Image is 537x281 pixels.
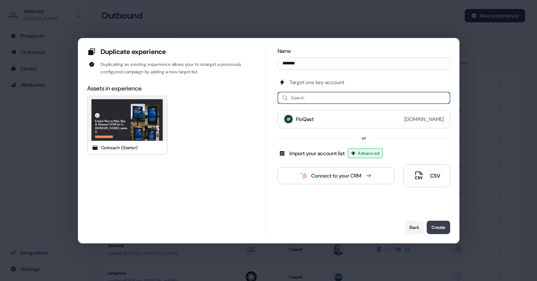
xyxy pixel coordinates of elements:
[404,115,444,123] div: [DOMAIN_NAME]
[405,221,424,234] button: Back
[290,150,345,157] div: Import your account list
[290,79,344,86] div: Target one key account
[430,172,440,179] div: CSV
[427,221,450,234] button: Create
[101,47,166,56] div: Duplicate experience
[101,61,254,76] div: Duplicating an existing experience allows your to retarget a previously configured campaign by ad...
[101,144,138,151] div: Outreach (Starter)
[358,150,379,157] span: Advanced
[278,167,395,184] button: Connect to your CRM
[296,115,314,123] div: FloQast
[311,172,361,179] div: Connect to your CRM
[278,47,450,55] div: Name
[87,84,254,93] div: Assets in experience
[404,164,450,187] button: CSV
[362,134,366,142] div: or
